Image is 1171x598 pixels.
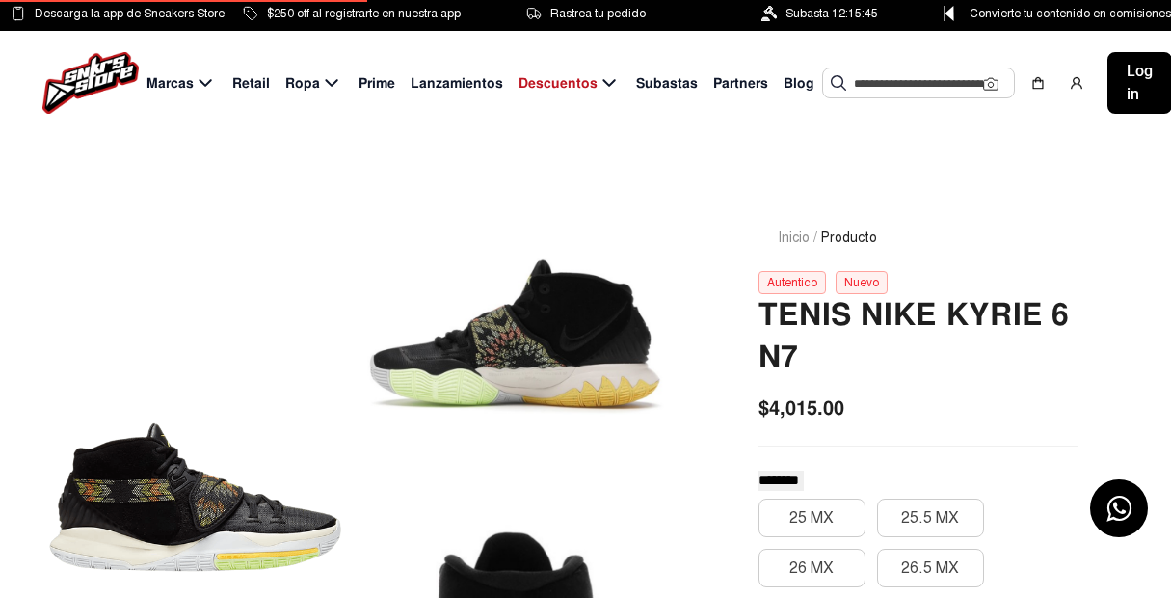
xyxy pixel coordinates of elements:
[758,394,844,422] span: $4,015.00
[550,3,646,24] span: Rastrea tu pedido
[821,228,877,248] span: Producto
[784,73,814,94] span: Blog
[1127,60,1153,106] span: Log in
[267,3,461,24] span: $250 off al registrarte en nuestra app
[758,271,826,294] div: Autentico
[285,73,320,94] span: Ropa
[42,52,139,114] img: logo
[937,6,961,21] img: Control Point Icon
[758,499,865,537] button: 25 MX
[1030,75,1046,91] img: shopping
[519,73,598,94] span: Descuentos
[778,230,810,246] a: Inicio
[836,271,888,294] div: Nuevo
[970,3,1171,24] span: Convierte tu contenido en comisiones
[758,294,1078,379] h2: Tenis Nike Kyrie 6 N7
[983,76,998,92] img: Cámara
[636,73,698,94] span: Subastas
[785,3,878,24] span: Subasta 12:15:45
[1069,75,1084,91] img: user
[411,73,503,94] span: Lanzamientos
[831,75,846,91] img: Buscar
[232,73,270,94] span: Retail
[35,3,225,24] span: Descarga la app de Sneakers Store
[713,73,768,94] span: Partners
[877,499,984,537] button: 25.5 MX
[359,73,395,94] span: Prime
[813,228,817,248] span: /
[877,549,984,587] button: 26.5 MX
[146,73,194,94] span: Marcas
[758,549,865,587] button: 26 MX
